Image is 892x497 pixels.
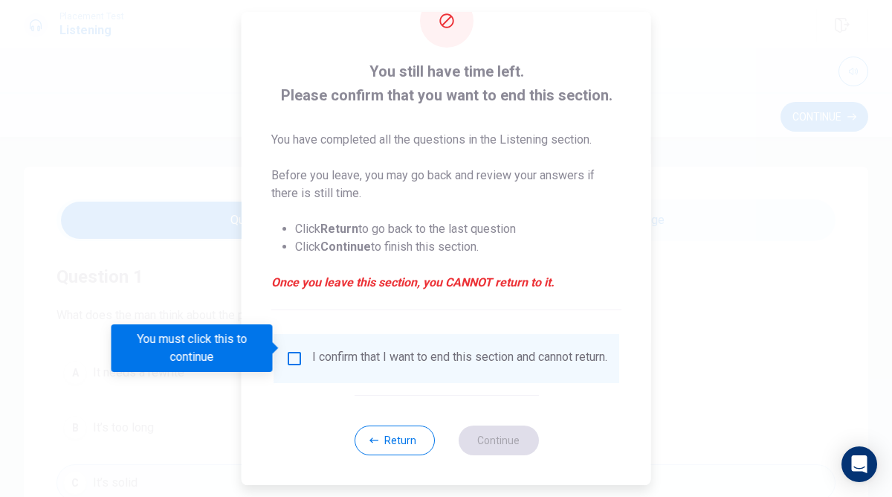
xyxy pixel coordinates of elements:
[271,60,621,107] span: You still have time left. Please confirm that you want to end this section.
[271,131,621,149] p: You have completed all the questions in the Listening section.
[271,167,621,202] p: Before you leave, you may go back and review your answers if there is still time.
[295,220,621,238] li: Click to go back to the last question
[320,222,358,236] strong: Return
[312,350,607,368] div: I confirm that I want to end this section and cannot return.
[271,274,621,292] em: Once you leave this section, you CANNOT return to it.
[111,324,273,372] div: You must click this to continue
[354,426,434,455] button: Return
[841,446,877,482] div: Open Intercom Messenger
[458,426,538,455] button: Continue
[295,238,621,256] li: Click to finish this section.
[320,240,371,254] strong: Continue
[285,350,303,368] span: You must click this to continue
